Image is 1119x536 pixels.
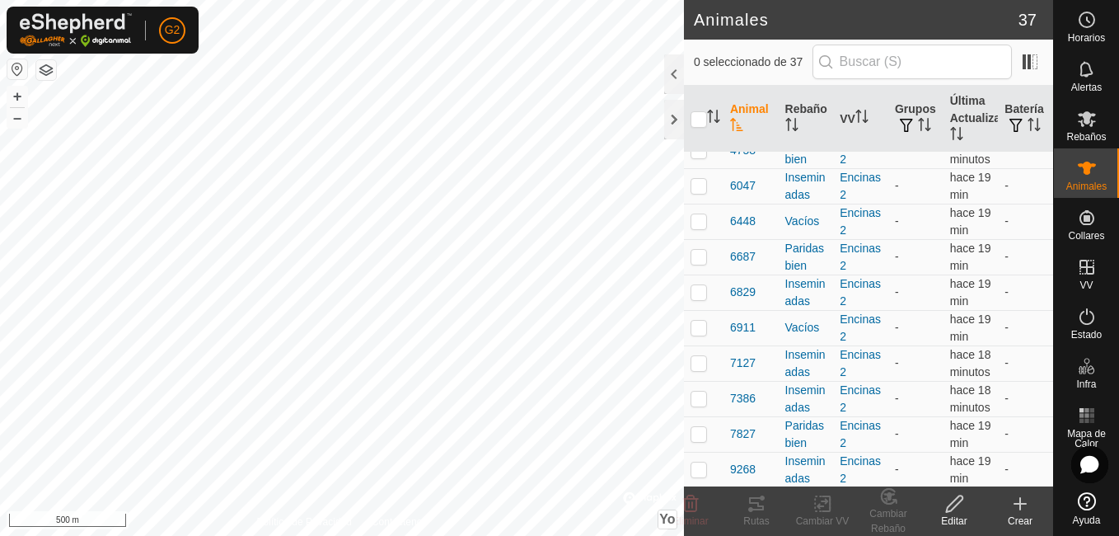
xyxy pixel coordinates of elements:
a: Encinas2 [840,419,881,449]
span: Yo [659,512,675,526]
button: + [7,87,27,106]
span: Estado [1071,330,1102,340]
td: - [888,239,943,275]
p-sorticon: Activar para ordenar [707,112,720,125]
span: Collares [1068,231,1104,241]
span: 37 [1018,7,1037,32]
font: Animal [730,102,769,115]
a: Encinas2 [840,277,881,308]
div: Vacíos [785,319,827,336]
span: 0 seleccionado de 37 [694,54,812,71]
a: Encinas2 [840,206,881,237]
td: - [888,310,943,346]
td: - [998,168,1053,204]
td: - [998,310,1053,346]
span: Horarios [1068,33,1105,43]
span: 26 ago 2025, 15:06 [950,313,991,343]
span: 9268 [730,461,756,478]
div: Editar [921,514,987,529]
div: Cambiar Rebaño [855,506,921,536]
td: - [998,381,1053,416]
span: Mapa de Calor [1058,429,1115,449]
a: Encinas2 [840,135,881,166]
div: Rutas [723,514,789,529]
font: VV [840,112,855,125]
td: - [998,275,1053,310]
td: - [998,346,1053,381]
a: Encinas2 [840,383,881,414]
td: - [888,168,943,204]
span: 26 ago 2025, 15:06 [950,383,991,414]
span: 7386 [730,390,756,407]
button: Capas del Mapa [36,60,56,80]
a: Encinas2 [840,242,881,272]
td: - [888,204,943,239]
span: 7127 [730,355,756,372]
p-sorticon: Activar para ordenar [950,129,963,143]
a: Ayuda [1054,486,1119,532]
p-sorticon: Activar para ordenar [855,112,869,125]
span: 26 ago 2025, 15:06 [950,171,991,201]
a: Encinas2 [840,348,881,378]
div: Inseminadas [785,346,827,381]
td: - [888,416,943,452]
div: Vacíos [785,213,827,230]
span: 26 ago 2025, 15:06 [950,206,991,237]
span: 26 ago 2025, 15:06 [950,348,991,378]
img: Logo Gallagher [20,13,132,47]
p-sorticon: Activar para ordenar [730,120,743,134]
span: Ayuda [1073,515,1101,525]
a: Política de Privacidad [257,515,352,529]
div: Inseminadas [785,275,827,310]
td: - [998,239,1053,275]
span: 6911 [730,319,756,336]
font: Grupos [895,102,936,115]
span: 26 ago 2025, 15:06 [950,277,991,308]
td: - [998,204,1053,239]
div: Inseminadas [785,453,827,487]
font: Rebaño [785,102,827,115]
h2: Animales [694,10,1018,30]
font: Batería [1004,102,1043,115]
p-sorticon: Activar para ordenar [918,120,931,134]
span: 6687 [730,248,756,266]
div: Paridas bien [785,240,827,275]
div: Inseminadas [785,169,827,204]
div: Paridas bien [785,417,827,452]
span: 6448 [730,213,756,230]
span: 6047 [730,177,756,195]
a: Encinas2 [840,313,881,343]
span: 26 ago 2025, 15:07 [950,135,991,166]
td: - [888,381,943,416]
span: 7827 [730,426,756,443]
span: Animales [1066,181,1107,191]
td: - [998,416,1053,452]
span: G2 [165,21,180,39]
td: - [888,346,943,381]
p-sorticon: Activar para ordenar [785,120,798,134]
font: Última Actualización [950,94,1024,125]
span: 26 ago 2025, 15:06 [950,454,991,485]
div: Cambiar VV [789,514,855,529]
span: Rebaños [1066,132,1106,142]
span: Eliminar [672,515,708,527]
div: Inseminadas [785,382,827,416]
span: 26 ago 2025, 15:06 [950,419,991,449]
span: VV [1079,280,1093,290]
td: - [998,452,1053,487]
span: 26 ago 2025, 15:06 [950,242,991,272]
a: Encinas2 [840,171,881,201]
span: 6829 [730,284,756,301]
a: Contáctenos [372,515,427,529]
a: Encinas2 [840,454,881,485]
p-sorticon: Activar para ordenar [1028,120,1041,134]
td: - [888,452,943,487]
button: Yo [658,510,677,529]
button: – [7,108,27,128]
td: - [888,275,943,310]
div: Crear [987,514,1053,529]
input: Buscar (S) [812,45,1012,79]
span: Infra [1076,379,1096,389]
button: Restablecer Mapa [7,59,27,79]
span: Alertas [1071,82,1102,92]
